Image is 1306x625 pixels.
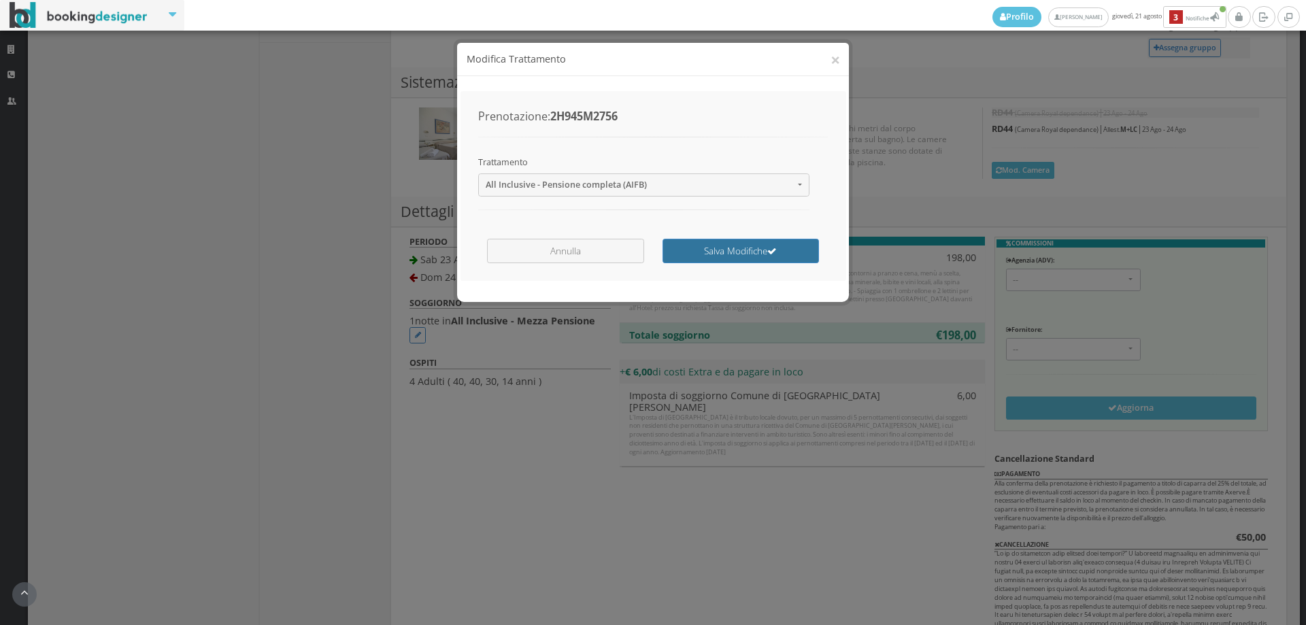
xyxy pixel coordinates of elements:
span: All Inclusive - Pensione completa (AIFB) [486,180,794,190]
h5: Trattamento [478,157,810,167]
button: 3Notifiche [1163,6,1226,28]
b: 2H945M2756 [550,109,618,124]
a: [PERSON_NAME] [1048,7,1109,27]
small: Prenotazione: [478,109,618,124]
a: Profilo [992,7,1041,27]
button: Annulla [487,239,643,263]
button: All Inclusive - Pensione completa (AIFB) [478,173,810,196]
button: × [831,51,840,68]
span: giovedì, 21 agosto [992,6,1228,28]
b: 3 [1169,10,1183,24]
button: Salva Modifiche [663,239,819,263]
h4: Modifica Trattamento [467,52,840,67]
img: BookingDesigner.com [10,2,148,29]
